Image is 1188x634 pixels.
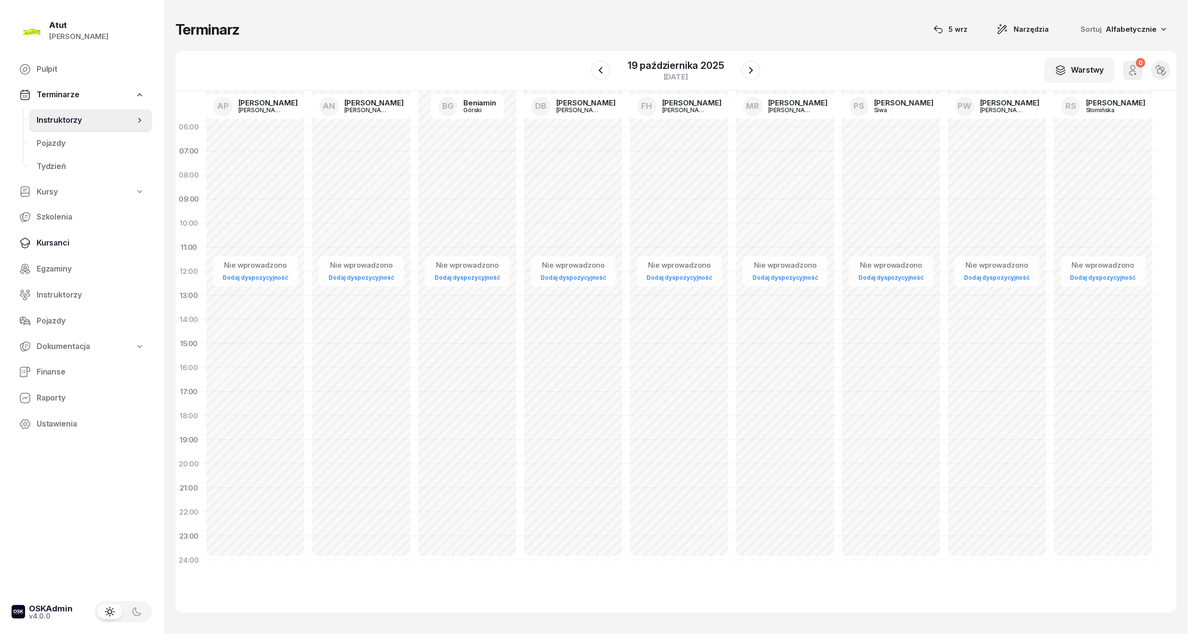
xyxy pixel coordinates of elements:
[175,380,202,404] div: 17:00
[325,272,398,283] a: Dodaj dyspozycyjność
[37,211,145,223] span: Szkolenia
[175,452,202,476] div: 20:00
[175,163,202,187] div: 08:00
[37,340,90,353] span: Dokumentacja
[1106,25,1157,34] span: Alfabetycznie
[537,272,610,283] a: Dodaj dyspozycyjność
[746,102,759,110] span: MR
[175,548,202,572] div: 24:00
[175,187,202,211] div: 09:00
[29,155,152,178] a: Tydzień
[37,186,58,198] span: Kursy
[925,20,977,39] button: 5 wrz
[1123,61,1143,80] button: 0
[1067,257,1140,285] button: Nie wprowadzonoDodaj dyspozycyjność
[1081,23,1104,36] span: Sortuj
[855,257,928,285] button: Nie wprowadzonoDodaj dyspozycyjność
[12,232,152,255] a: Kursanci
[175,524,202,548] div: 23:00
[219,257,292,285] button: Nie wprowadzonoDodaj dyspozycyjność
[325,257,398,285] button: Nie wprowadzonoDodaj dyspozycyjność
[874,107,921,113] div: Siwa
[12,206,152,229] a: Szkolenia
[37,289,145,301] span: Instruktorzy
[1055,64,1104,77] div: Warstwy
[12,387,152,410] a: Raporty
[37,392,145,404] span: Raporty
[535,102,546,110] span: DB
[12,605,25,619] img: logo-xs-dark@2x.png
[175,404,202,428] div: 18:00
[537,259,610,272] div: Nie wprowadzono
[431,272,504,283] a: Dodaj dyspozycyjność
[1067,272,1140,283] a: Dodaj dyspozycyjność
[37,89,79,101] span: Terminarze
[855,259,928,272] div: Nie wprowadzono
[29,109,152,132] a: Instruktorzy
[643,257,716,285] button: Nie wprowadzonoDodaj dyspozycyjność
[175,115,202,139] div: 06:00
[12,258,152,281] a: Egzaminy
[12,310,152,333] a: Pojazdy
[736,94,835,119] a: MR[PERSON_NAME][PERSON_NAME]
[749,257,822,285] button: Nie wprowadzonoDodaj dyspozycyjność
[1014,24,1049,35] span: Narzędzia
[768,107,815,113] div: [PERSON_NAME]
[643,272,716,283] a: Dodaj dyspozycyjność
[537,257,610,285] button: Nie wprowadzonoDodaj dyspozycyjność
[854,102,864,110] span: PS
[12,361,152,384] a: Finanse
[37,263,145,275] span: Egzaminy
[344,107,391,113] div: [PERSON_NAME]
[49,21,108,29] div: Atut
[12,84,152,106] a: Terminarze
[37,63,145,76] span: Pulpit
[12,284,152,307] a: Instruktorzy
[175,211,202,235] div: 10:00
[431,257,504,285] button: Nie wprowadzonoDodaj dyspozycyjność
[463,99,496,106] div: Beniamin
[628,61,724,70] div: 19 października 2025
[1044,58,1115,83] button: Warstwy
[37,237,145,249] span: Kursanci
[49,30,108,43] div: [PERSON_NAME]
[175,332,202,356] div: 15:00
[948,94,1047,119] a: PW[PERSON_NAME][PERSON_NAME]
[175,259,202,284] div: 12:00
[662,107,709,113] div: [PERSON_NAME]
[1054,94,1153,119] a: RS[PERSON_NAME]Słomińska
[219,272,292,283] a: Dodaj dyspozycyjność
[29,613,73,620] div: v4.0.0
[175,139,202,163] div: 07:00
[37,418,145,430] span: Ustawienia
[37,114,135,127] span: Instruktorzy
[37,315,145,327] span: Pojazdy
[29,132,152,155] a: Pojazdy
[12,181,152,203] a: Kursy
[175,428,202,452] div: 19:00
[463,107,496,113] div: Górski
[29,605,73,613] div: OSKAdmin
[662,99,722,106] div: [PERSON_NAME]
[12,58,152,81] a: Pulpit
[175,500,202,524] div: 22:00
[855,272,928,283] a: Dodaj dyspozycyjność
[37,160,145,173] span: Tydzień
[312,94,411,119] a: AN[PERSON_NAME][PERSON_NAME]
[175,308,202,332] div: 14:00
[961,257,1034,285] button: Nie wprowadzonoDodaj dyspozycyjność
[768,99,828,106] div: [PERSON_NAME]
[1136,58,1145,67] div: 0
[12,413,152,436] a: Ustawienia
[344,99,404,106] div: [PERSON_NAME]
[323,102,335,110] span: AN
[958,102,972,110] span: PW
[749,272,822,283] a: Dodaj dyspozycyjność
[175,235,202,259] div: 11:00
[961,272,1034,283] a: Dodaj dyspozycyjność
[842,94,941,119] a: PS[PERSON_NAME]Siwa
[641,102,652,110] span: FH
[37,137,145,150] span: Pojazdy
[175,21,239,38] h1: Terminarz
[175,476,202,500] div: 21:00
